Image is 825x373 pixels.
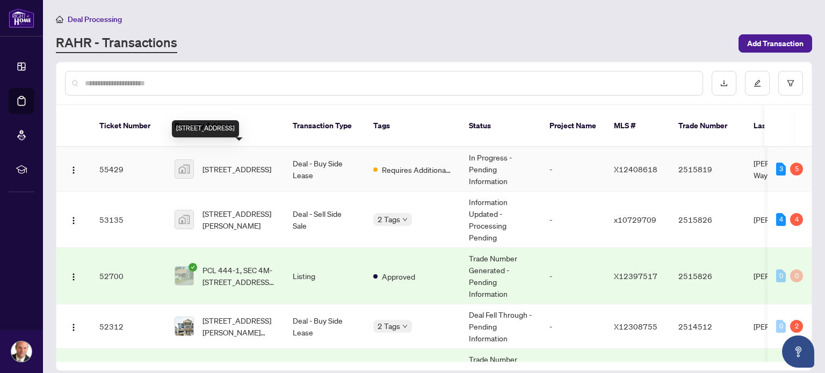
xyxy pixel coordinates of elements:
td: Listing [284,248,365,304]
div: 3 [776,163,786,175]
td: 2514512 [670,304,745,349]
td: 53135 [91,192,166,248]
span: edit [754,79,761,87]
th: Transaction Type [284,105,365,147]
img: thumbnail-img [175,160,193,178]
td: Deal Fell Through - Pending Information [460,304,541,349]
button: filter [778,71,803,96]
button: Logo [65,211,82,228]
th: Property Address [166,105,284,147]
img: Logo [69,323,78,332]
span: Requires Additional Docs [382,164,452,175]
span: Add Transaction [747,35,804,52]
td: 52312 [91,304,166,349]
img: thumbnail-img [175,317,193,335]
td: - [541,147,605,192]
span: Deal Processing [68,14,122,24]
td: 55429 [91,147,166,192]
button: Open asap [782,335,814,368]
td: 2515819 [670,147,745,192]
th: MLS # [605,105,670,147]
span: [STREET_ADDRESS][PERSON_NAME] [202,208,276,231]
button: download [712,71,736,96]
span: check-circle [189,263,197,272]
div: [STREET_ADDRESS] [172,120,239,137]
td: Deal - Sell Side Sale [284,192,365,248]
th: Ticket Number [91,105,166,147]
div: 4 [776,213,786,226]
img: Logo [69,273,78,281]
td: 2515826 [670,192,745,248]
span: Approved [382,270,415,282]
button: Logo [65,318,82,335]
td: 52700 [91,248,166,304]
span: down [402,324,408,329]
img: thumbnail-img [175,210,193,229]
td: - [541,304,605,349]
button: Logo [65,160,82,178]
span: PCL 444-1, SEC 4M-[STREET_ADDRESS][PERSON_NAME] [202,264,276,288]
td: Deal - Buy Side Lease [284,304,365,349]
span: 2 Tags [378,213,400,225]
img: Logo [69,216,78,225]
td: Trade Number Generated - Pending Information [460,248,541,304]
div: 0 [776,320,786,333]
div: 2 [790,320,803,333]
img: thumbnail-img [175,267,193,285]
div: 0 [776,269,786,282]
img: logo [9,8,34,28]
span: filter [787,79,794,87]
th: Tags [365,105,460,147]
td: Deal - Buy Side Lease [284,147,365,192]
td: In Progress - Pending Information [460,147,541,192]
div: 0 [790,269,803,282]
span: X12397517 [614,271,657,281]
th: Trade Number [670,105,745,147]
td: 2515826 [670,248,745,304]
img: Logo [69,166,78,174]
span: down [402,217,408,222]
span: x10729709 [614,215,656,224]
td: - [541,192,605,248]
button: Add Transaction [739,34,812,53]
span: [STREET_ADDRESS][PERSON_NAME][PERSON_NAME] [202,315,276,338]
div: 5 [790,163,803,175]
th: Project Name [541,105,605,147]
span: home [56,16,63,23]
span: 2 Tags [378,320,400,332]
th: Status [460,105,541,147]
span: X12408618 [614,164,657,174]
td: Information Updated - Processing Pending [460,192,541,248]
span: [STREET_ADDRESS] [202,163,271,175]
span: X12308755 [614,321,657,331]
button: edit [745,71,770,96]
td: - [541,248,605,304]
span: download [720,79,728,87]
button: Logo [65,267,82,284]
a: RAHR - Transactions [56,34,177,53]
img: Profile Icon [11,341,32,362]
div: 4 [790,213,803,226]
